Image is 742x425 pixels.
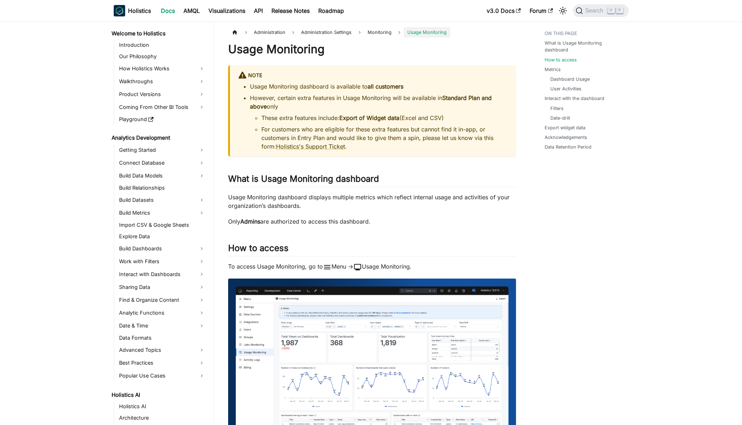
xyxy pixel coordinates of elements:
a: Date-drill [550,115,570,121]
span: Usage Monitoring [404,27,450,37]
a: Explore Data [117,231,207,241]
strong: Admins [240,218,260,225]
strong: Export of Widget data [339,114,399,121]
span: Administration [250,27,289,37]
a: Analytics Development [109,133,207,143]
b: Holistics [128,6,151,15]
a: How to access [545,56,577,63]
a: How Holistics Works [117,63,207,74]
p: Usage Monitoring dashboard displays multiple metrics which reflect internal usage and activities ... [228,193,516,210]
a: Export widget data [545,124,585,131]
a: Build Dashboards [117,243,207,254]
a: Import CSV & Google Sheets [117,220,207,230]
a: What is Usage Monitoring dashboard [545,40,624,53]
button: Search (Command+K) [573,4,628,17]
a: User Activities [550,85,581,92]
a: Analytic Functions [117,307,207,319]
a: Interact with Dashboards [117,269,207,280]
a: Release Notes [267,5,314,16]
a: Interact with the dashboard [545,95,604,102]
a: Holistics AI [117,401,207,411]
strong: all customers [368,83,403,90]
a: AMQL [179,5,204,16]
a: Holistics AI [109,390,207,400]
kbd: K [616,7,623,14]
a: Best Practices [117,357,207,369]
li: However, certain extra features in Usage Monitoring will be available in only [250,94,507,151]
a: Forum [525,5,557,16]
a: Walkthroughs [117,76,207,87]
strong: Standard Plan and above [250,94,492,110]
li: For customers who are eligible for these extra features but cannot find it in-app, or customers i... [261,125,507,151]
a: Data Retention Period [545,144,591,150]
a: Popular Use Cases [117,370,207,381]
a: Metrics [545,66,561,73]
a: Visualizations [204,5,250,16]
nav: Breadcrumbs [228,27,516,37]
a: Work with Filters [117,256,207,267]
a: HolisticsHolistics [114,5,151,16]
a: API [250,5,267,16]
a: Holistics's Support Ticket [276,143,345,150]
a: Product Versions [117,89,207,100]
span: Monitoring [364,27,395,37]
a: Sharing Data [117,281,207,293]
a: Advanced Topics [117,344,207,356]
li: These extra features include: (Excel and CSV) [261,114,507,122]
li: Usage Monitoring dashboard is available to [250,82,507,91]
a: Welcome to Holistics [109,29,207,39]
a: Filters [550,105,564,112]
a: Introduction [117,40,207,50]
img: Holistics [114,5,125,16]
p: To access Usage Monitoring, go to Menu -> Usage Monitoring. [228,262,516,271]
kbd: ⌘ [608,7,615,14]
a: Build Data Models [117,170,207,181]
span: Search [583,7,608,14]
a: Find & Organize Content [117,294,207,306]
button: Switch between dark and light mode (currently light mode) [557,5,569,16]
a: Data Formats [117,333,207,343]
h2: How to access [228,243,516,256]
a: Playground [117,114,207,124]
a: Date & Time [117,320,207,331]
a: v3.0 Docs [482,5,525,16]
a: Coming From Other BI Tools [117,101,207,113]
a: Acknowledgements [545,134,587,141]
a: Roadmap [314,5,348,16]
a: Home page [228,27,242,37]
span: Administration Settings [298,27,355,37]
h2: What is Usage Monitoring dashboard [228,174,516,187]
p: Only are authorized to access this dashboard. [228,217,516,226]
a: Connect Database [117,157,207,169]
a: Build Relationships [117,183,207,193]
span: monitor [353,263,362,271]
nav: Docs sidebar [107,21,214,425]
a: Architecture [117,413,207,423]
a: Build Datasets [117,194,207,206]
a: Build Metrics [117,207,207,219]
div: Note [239,71,507,80]
a: Our Philosophy [117,51,207,61]
a: Docs [157,5,179,16]
a: Getting Started [117,144,207,156]
h1: Usage Monitoring [228,42,516,56]
span: menu [323,263,331,271]
a: Dashboard Usage [550,76,590,82]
